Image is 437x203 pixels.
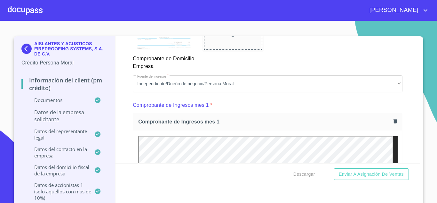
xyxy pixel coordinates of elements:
p: Datos del contacto en la empresa [21,146,94,159]
div: AISLANTES Y ACUSTICOS FIREPROOFING SYSTEMS, S.A. DE C.V. [21,41,107,59]
p: Datos de accionistas 1 (solo aquellos con mas de 10%) [21,182,94,201]
p: AISLANTES Y ACUSTICOS FIREPROOFING SYSTEMS, S.A. DE C.V. [34,41,107,56]
button: Descargar [291,168,318,180]
p: Información del Client (PM crédito) [21,76,107,92]
p: Datos del representante legal [21,128,94,141]
p: Datos del domicilio fiscal de la empresa [21,164,94,177]
p: Crédito Persona Moral [21,59,107,67]
span: Enviar a Asignación de Ventas [339,170,404,178]
button: Enviar a Asignación de Ventas [334,168,409,180]
span: [PERSON_NAME] [365,5,422,15]
button: account of current user [365,5,429,15]
p: Documentos [21,97,94,103]
div: Independiente/Dueño de negocio/Persona Moral [133,75,402,93]
img: Docupass spot blue [21,44,34,54]
p: Comprobante de Ingresos mes 1 [133,101,209,109]
p: Datos de la empresa solicitante [21,109,107,123]
span: Comprobante de Ingresos mes 1 [138,118,391,125]
p: Comprobante de Domicilio Empresa [133,52,195,70]
span: Descargar [293,170,315,178]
